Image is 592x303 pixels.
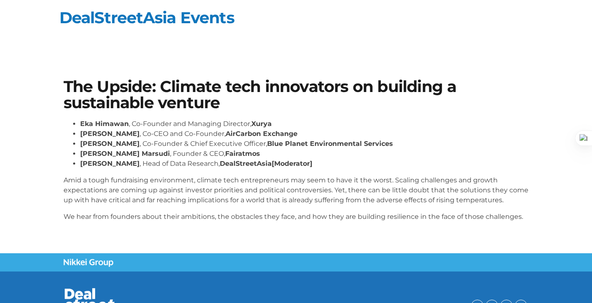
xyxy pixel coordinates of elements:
li: , Co-Founder & Chief Executive Officer, [80,139,529,149]
strong: Eka Himawan [80,120,129,128]
li: , Founder & CEO, [80,149,529,159]
p: Amid a tough fundraising environment, climate tech entrepreneurs may seem to have it the worst. S... [64,175,529,205]
strong: DealStreetAsia [220,160,272,167]
li: , Co-CEO and Co-Founder, [80,129,529,139]
a: DealStreetAsia Events [59,8,234,27]
img: Nikkei Group [64,259,113,267]
strong: Xurya [251,120,272,128]
strong: [PERSON_NAME] [80,130,140,138]
strong: Blue Planet Environmental Services [267,140,393,148]
li: , Head of Data Research, [80,159,529,169]
p: We hear from founders about their ambitions, the obstacles they face, and how they are building r... [64,212,529,222]
h1: The Upside: Climate tech innovators on building a sustainable venture [64,79,529,111]
strong: [PERSON_NAME] [80,140,140,148]
strong: [PERSON_NAME] [80,160,140,167]
strong: AirCarbon Exchange [226,130,297,138]
strong: [Moderator] [272,160,312,167]
strong: [PERSON_NAME] Marsudi [80,150,170,158]
li: , Co-Founder and Managing Director, [80,119,529,129]
strong: Fairatmos [225,150,260,158]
